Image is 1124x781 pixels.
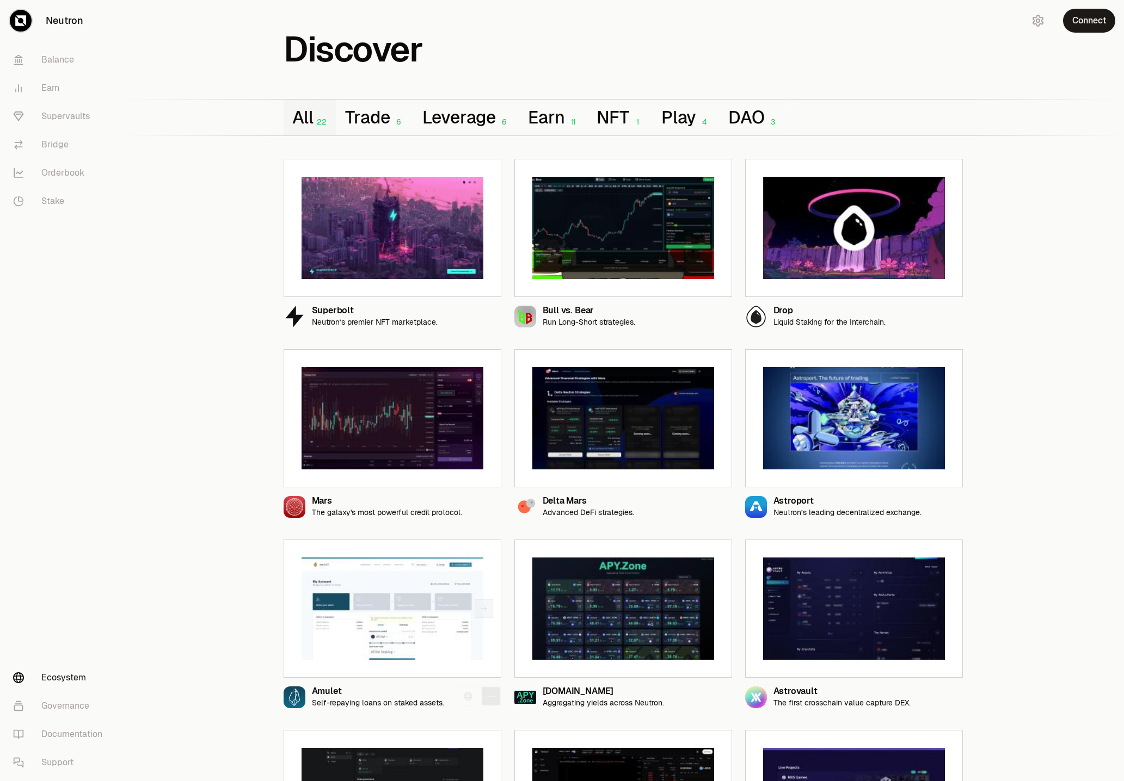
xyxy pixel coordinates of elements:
div: Bull vs. Bear [543,306,635,315]
div: Astrovault [773,687,911,696]
img: Amulet preview image [302,557,483,660]
button: All [284,100,336,135]
div: [DOMAIN_NAME] [543,687,664,696]
div: 11 [564,117,579,127]
img: Bull vs. Bear preview image [532,177,714,279]
button: Connect [1063,9,1115,33]
img: Drop preview image [763,177,945,279]
p: Neutron’s leading decentralized exchange. [773,508,922,517]
img: Astrovault preview image [763,557,945,660]
div: 6 [496,117,511,127]
img: Delta Mars preview image [532,367,714,469]
button: NFT [588,100,652,135]
button: Play [652,100,719,135]
p: Aggregating yields across Neutron. [543,698,664,708]
button: Trade [336,100,413,135]
div: Astroport [773,497,922,506]
a: Supervaults [4,102,118,131]
a: Balance [4,46,118,74]
button: DAO [720,100,788,135]
div: Drop [773,306,886,315]
div: 4 [696,117,711,127]
img: Mars preview image [302,367,483,469]
div: 3 [764,117,779,127]
a: Ecosystem [4,664,118,692]
p: Advanced DeFi strategies. [543,508,634,517]
div: 1 [629,117,643,127]
img: Superbolt preview image [302,177,483,279]
p: The galaxy's most powerful credit protocol. [312,508,462,517]
a: Orderbook [4,159,118,187]
div: 22 [313,117,328,127]
div: Delta Mars [543,497,634,506]
button: Earn [519,100,588,135]
div: Superbolt [312,306,438,315]
p: The first crosschain value capture DEX. [773,698,911,708]
a: Support [4,748,118,777]
button: Leverage [413,100,519,135]
p: Liquid Staking for the Interchain. [773,318,886,327]
p: Run Long-Short strategies. [543,318,635,327]
div: Amulet [312,687,444,696]
img: Apy.Zone preview image [532,557,714,660]
a: Bridge [4,131,118,159]
a: Documentation [4,720,118,748]
h1: Discover [284,35,422,64]
img: Astroport preview image [763,367,945,469]
a: Governance [4,692,118,720]
div: 6 [390,117,404,127]
a: Earn [4,74,118,102]
div: Mars [312,497,462,506]
p: Self-repaying loans on staked assets. [312,698,444,708]
p: Neutron’s premier NFT marketplace. [312,318,438,327]
a: Stake [4,187,118,215]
